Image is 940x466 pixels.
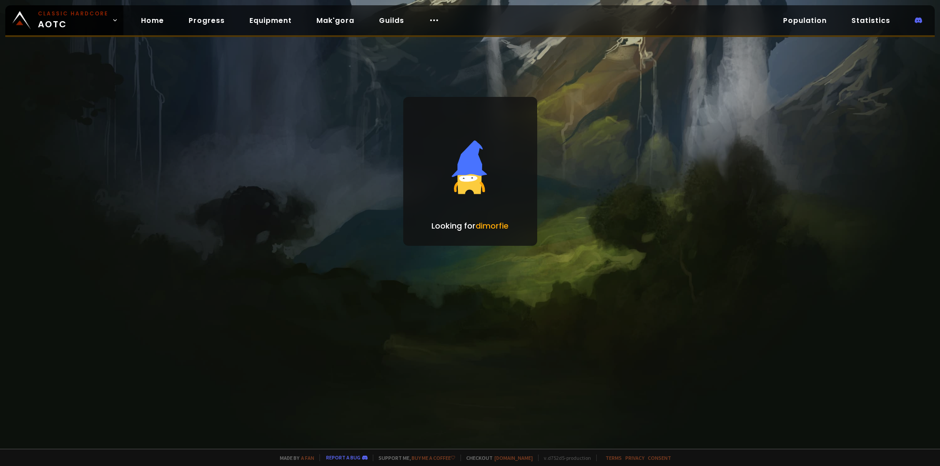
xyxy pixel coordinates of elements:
[431,220,509,232] p: Looking for
[242,11,299,30] a: Equipment
[275,455,314,461] span: Made by
[412,455,455,461] a: Buy me a coffee
[538,455,591,461] span: v. d752d5 - production
[326,454,360,461] a: Report a bug
[182,11,232,30] a: Progress
[461,455,533,461] span: Checkout
[38,10,108,31] span: AOTC
[625,455,644,461] a: Privacy
[648,455,671,461] a: Consent
[309,11,361,30] a: Mak'gora
[373,455,455,461] span: Support me,
[494,455,533,461] a: [DOMAIN_NAME]
[606,455,622,461] a: Terms
[476,220,509,231] span: dimorfie
[776,11,834,30] a: Population
[844,11,897,30] a: Statistics
[301,455,314,461] a: a fan
[5,5,123,35] a: Classic HardcoreAOTC
[372,11,411,30] a: Guilds
[38,10,108,18] small: Classic Hardcore
[134,11,171,30] a: Home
